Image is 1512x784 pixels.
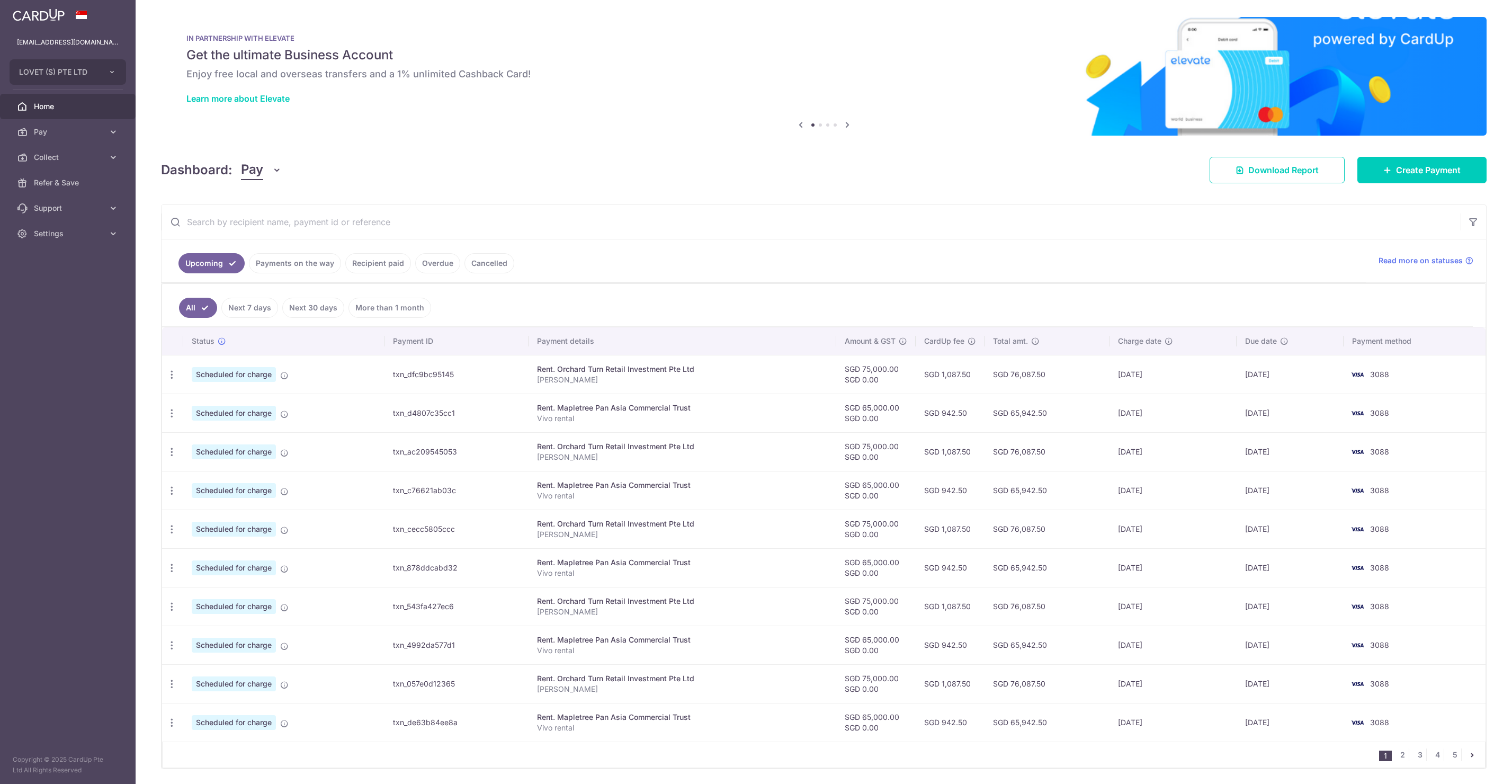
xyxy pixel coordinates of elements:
[1370,679,1389,688] span: 3088
[985,510,1110,548] td: SGD 76,087.50
[192,599,276,614] span: Scheduled for charge
[241,160,263,180] span: Pay
[384,587,529,626] td: txn_543fa427ec6
[537,364,828,375] div: Rent. Orchard Turn Retail Investment Pte Ltd
[1237,664,1343,703] td: [DATE]
[10,59,126,85] button: LOVET (S) PTE LTD
[836,471,916,510] td: SGD 65,000.00 SGD 0.00
[384,626,529,664] td: txn_4992da577d1
[192,715,276,730] span: Scheduled for charge
[13,8,65,21] img: CardUp
[384,394,529,432] td: txn_d4807c35cc1
[1210,157,1345,183] a: Download Report
[537,673,828,684] div: Rent. Orchard Turn Retail Investment Pte Ltd
[384,664,529,703] td: txn_057e0d12365
[916,548,985,587] td: SGD 942.50
[384,432,529,471] td: txn_ac209545053
[836,587,916,626] td: SGD 75,000.00 SGD 0.00
[241,160,282,180] button: Pay
[537,684,828,694] p: [PERSON_NAME]
[916,626,985,664] td: SGD 942.50
[1110,703,1237,742] td: [DATE]
[537,596,828,607] div: Rent. Orchard Turn Retail Investment Pte Ltd
[537,413,828,424] p: Vivo rental
[1237,432,1343,471] td: [DATE]
[924,336,964,346] span: CardUp fee
[1370,408,1389,417] span: 3088
[384,327,529,355] th: Payment ID
[916,394,985,432] td: SGD 942.50
[993,336,1028,346] span: Total amt.
[1347,678,1368,690] img: Bank Card
[537,557,828,568] div: Rent. Mapletree Pan Asia Commercial Trust
[282,298,344,318] a: Next 30 days
[1347,368,1368,381] img: Bank Card
[384,703,529,742] td: txn_de63b84ee8a
[836,664,916,703] td: SGD 75,000.00 SGD 0.00
[1110,664,1237,703] td: [DATE]
[192,406,276,421] span: Scheduled for charge
[1110,510,1237,548] td: [DATE]
[1370,563,1389,572] span: 3088
[1110,548,1237,587] td: [DATE]
[162,205,1461,239] input: Search by recipient name, payment id or reference
[916,664,985,703] td: SGD 1,087.50
[1370,486,1389,495] span: 3088
[1396,164,1461,176] span: Create Payment
[916,355,985,394] td: SGD 1,087.50
[186,47,1461,64] h5: Get the ultimate Business Account
[1370,640,1389,649] span: 3088
[916,587,985,626] td: SGD 1,087.50
[1110,471,1237,510] td: [DATE]
[537,529,828,540] p: [PERSON_NAME]
[1237,394,1343,432] td: [DATE]
[1347,523,1368,536] img: Bank Card
[537,635,828,645] div: Rent. Mapletree Pan Asia Commercial Trust
[17,37,119,48] p: [EMAIL_ADDRESS][DOMAIN_NAME]
[1110,587,1237,626] td: [DATE]
[221,298,278,318] a: Next 7 days
[1379,742,1485,768] nav: pager
[836,355,916,394] td: SGD 75,000.00 SGD 0.00
[1370,524,1389,533] span: 3088
[34,228,104,239] span: Settings
[1379,751,1392,761] li: 1
[985,626,1110,664] td: SGD 65,942.50
[985,471,1110,510] td: SGD 65,942.50
[1448,749,1461,761] a: 5
[34,101,104,112] span: Home
[1347,562,1368,574] img: Bank Card
[345,253,411,273] a: Recipient paid
[985,394,1110,432] td: SGD 65,942.50
[836,548,916,587] td: SGD 65,000.00 SGD 0.00
[464,253,514,273] a: Cancelled
[916,432,985,471] td: SGD 1,087.50
[537,452,828,462] p: [PERSON_NAME]
[1344,327,1486,355] th: Payment method
[1118,336,1161,346] span: Charge date
[1237,355,1343,394] td: [DATE]
[34,152,104,163] span: Collect
[249,253,341,273] a: Payments on the way
[836,432,916,471] td: SGD 75,000.00 SGD 0.00
[192,560,276,575] span: Scheduled for charge
[1379,255,1473,266] a: Read more on statuses
[1110,355,1237,394] td: [DATE]
[186,93,290,104] a: Learn more about Elevate
[845,336,896,346] span: Amount & GST
[192,676,276,691] span: Scheduled for charge
[19,67,97,77] span: LOVET (S) PTE LTD
[384,355,529,394] td: txn_dfc9bc95145
[34,177,104,188] span: Refer & Save
[529,327,836,355] th: Payment details
[985,587,1110,626] td: SGD 76,087.50
[836,510,916,548] td: SGD 75,000.00 SGD 0.00
[916,471,985,510] td: SGD 942.50
[1413,749,1426,761] a: 3
[1396,749,1409,761] a: 2
[836,703,916,742] td: SGD 65,000.00 SGD 0.00
[1237,703,1343,742] td: [DATE]
[1370,447,1389,456] span: 3088
[985,703,1110,742] td: SGD 65,942.50
[179,298,217,318] a: All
